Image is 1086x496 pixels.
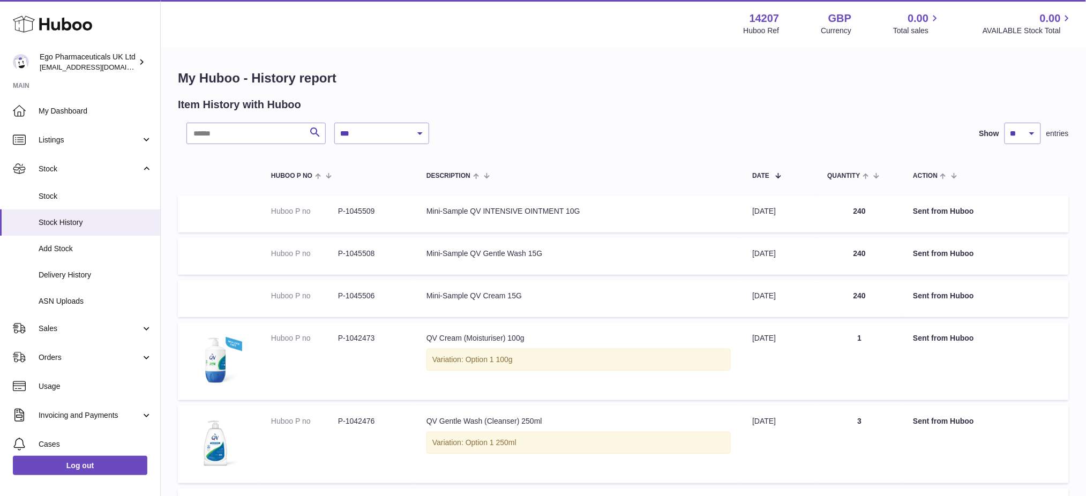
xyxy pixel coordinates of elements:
[742,322,817,400] td: [DATE]
[742,280,817,317] td: [DATE]
[13,54,29,70] img: internalAdmin-14207@internal.huboo.com
[416,405,742,483] td: QV Gentle Wash (Cleanser) 250ml
[271,172,312,179] span: Huboo P no
[178,97,301,112] h2: Item History with Huboo
[416,280,742,317] td: Mini-Sample QV Cream 15G
[979,129,999,139] label: Show
[39,244,152,254] span: Add Stock
[817,405,902,483] td: 3
[39,439,152,449] span: Cases
[178,70,1069,87] h1: My Huboo - History report
[338,416,405,426] dd: P-1042476
[39,270,152,280] span: Delivery History
[827,172,860,179] span: Quantity
[426,432,731,454] div: Variation: Option 1 250ml
[271,416,338,426] dt: Huboo P no
[983,26,1073,36] span: AVAILABLE Stock Total
[893,26,941,36] span: Total sales
[913,417,974,425] strong: Sent from Huboo
[1046,129,1069,139] span: entries
[416,238,742,275] td: Mini-Sample QV Gentle Wash 15G
[39,410,141,420] span: Invoicing and Payments
[338,291,405,301] dd: P-1045506
[39,135,141,145] span: Listings
[271,249,338,259] dt: Huboo P no
[913,172,938,179] span: Action
[426,349,731,371] div: Variation: Option 1 100g
[338,206,405,216] dd: P-1045509
[338,249,405,259] dd: P-1045508
[271,206,338,216] dt: Huboo P no
[742,405,817,483] td: [DATE]
[908,11,929,26] span: 0.00
[913,249,974,258] strong: Sent from Huboo
[426,172,470,179] span: Description
[39,381,152,392] span: Usage
[983,11,1073,36] a: 0.00 AVAILABLE Stock Total
[39,191,152,201] span: Stock
[817,196,902,232] td: 240
[39,296,152,306] span: ASN Uploads
[13,456,147,475] a: Log out
[416,322,742,400] td: QV Cream (Moisturiser) 100g
[189,333,242,387] img: 1300x1300px-Cream1050g.jpg
[742,196,817,232] td: [DATE]
[338,333,405,343] dd: P-1042473
[913,207,974,215] strong: Sent from Huboo
[40,63,158,71] span: [EMAIL_ADDRESS][DOMAIN_NAME]
[416,196,742,232] td: Mini-Sample QV INTENSIVE OINTMENT 10G
[828,11,851,26] strong: GBP
[39,164,141,174] span: Stock
[752,172,769,179] span: Date
[913,291,974,300] strong: Sent from Huboo
[817,322,902,400] td: 1
[1040,11,1061,26] span: 0.00
[39,352,141,363] span: Orders
[742,238,817,275] td: [DATE]
[271,291,338,301] dt: Huboo P no
[913,334,974,342] strong: Sent from Huboo
[39,217,152,228] span: Stock History
[821,26,852,36] div: Currency
[189,416,242,470] img: 1_1.png
[39,106,152,116] span: My Dashboard
[744,26,780,36] div: Huboo Ref
[817,238,902,275] td: 240
[893,11,941,36] a: 0.00 Total sales
[817,280,902,317] td: 240
[40,52,136,72] div: Ego Pharmaceuticals UK Ltd
[39,324,141,334] span: Sales
[750,11,780,26] strong: 14207
[271,333,338,343] dt: Huboo P no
